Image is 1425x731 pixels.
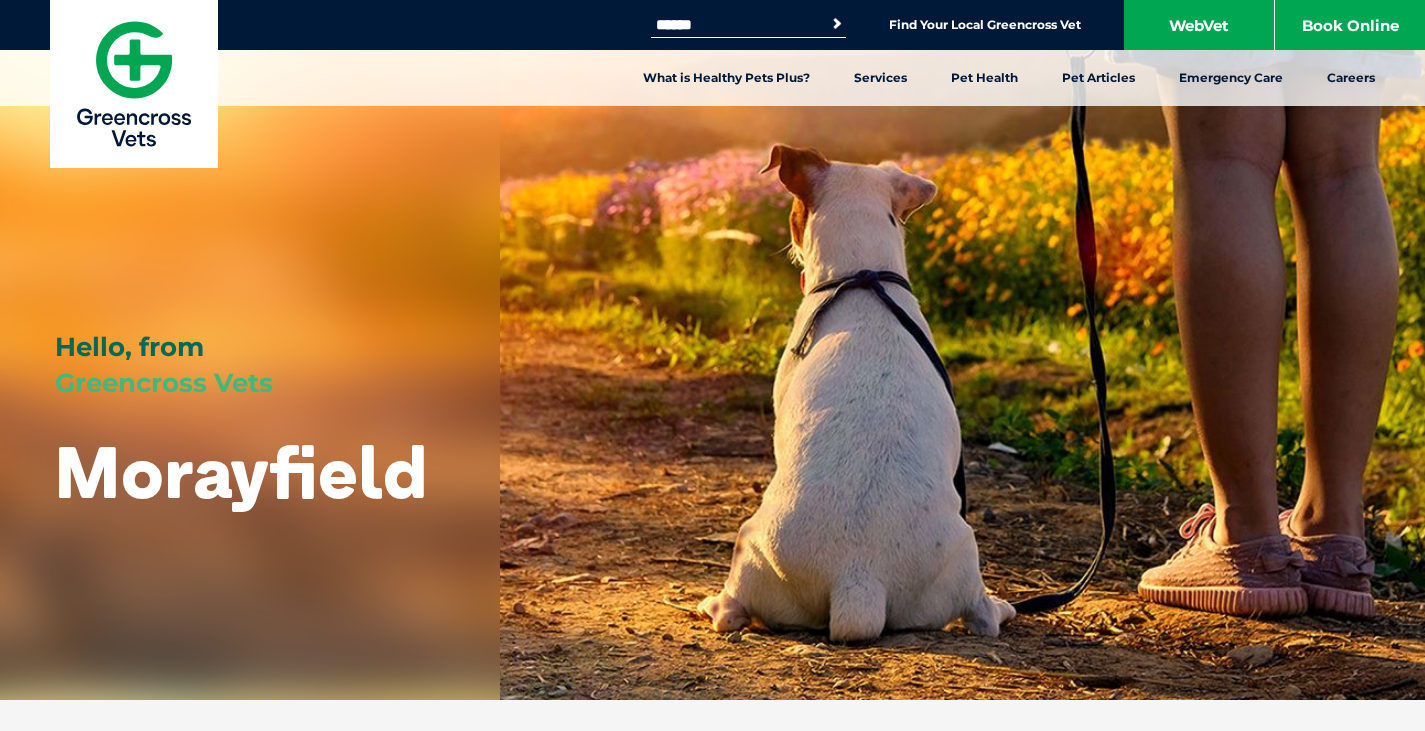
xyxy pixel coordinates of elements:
a: Find Your Local Greencross Vet [889,17,1081,33]
h1: Morayfield [55,432,427,511]
a: Services [832,50,929,106]
a: Careers [1305,50,1397,106]
span: Hello, from [55,331,204,363]
a: What is Healthy Pets Plus? [621,50,832,106]
button: Search [827,14,847,34]
a: Pet Articles [1040,50,1157,106]
a: Emergency Care [1157,50,1305,106]
span: Greencross Vets [55,367,273,399]
a: Pet Health [929,50,1040,106]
